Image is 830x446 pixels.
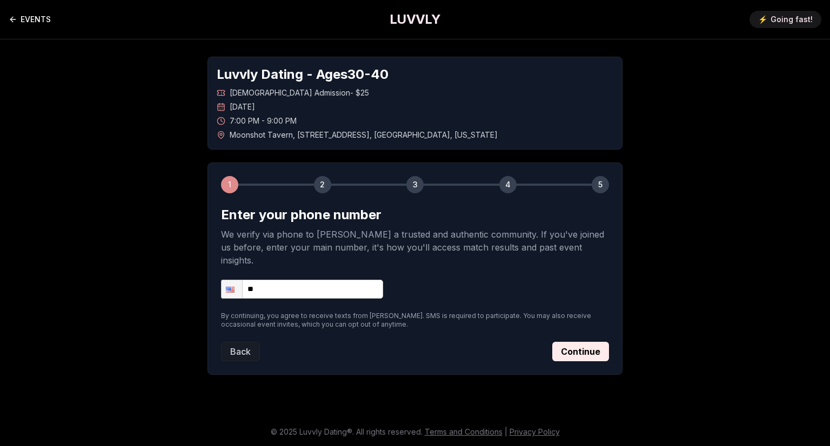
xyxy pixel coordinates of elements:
div: 5 [592,176,609,193]
span: | [505,427,507,436]
div: 4 [499,176,517,193]
a: Terms and Conditions [425,427,503,436]
span: [DATE] [230,102,255,112]
div: 3 [406,176,424,193]
button: Back [221,342,260,361]
div: United States: + 1 [222,280,242,298]
p: We verify via phone to [PERSON_NAME] a trusted and authentic community. If you've joined us befor... [221,228,609,267]
button: Continue [552,342,609,361]
div: 1 [221,176,238,193]
span: 7:00 PM - 9:00 PM [230,116,297,126]
span: ⚡️ [758,14,767,25]
a: Back to events [9,9,51,30]
span: [DEMOGRAPHIC_DATA] Admission - $25 [230,87,369,98]
span: Moonshot Tavern , [STREET_ADDRESS] , [GEOGRAPHIC_DATA] , [US_STATE] [230,130,498,140]
h2: Enter your phone number [221,206,609,224]
p: By continuing, you agree to receive texts from [PERSON_NAME]. SMS is required to participate. You... [221,312,609,329]
a: Privacy Policy [510,427,560,436]
div: 2 [314,176,331,193]
h1: Luvvly Dating - Ages 30 - 40 [217,66,613,83]
span: Going fast! [771,14,813,25]
a: LUVVLY [390,11,440,28]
